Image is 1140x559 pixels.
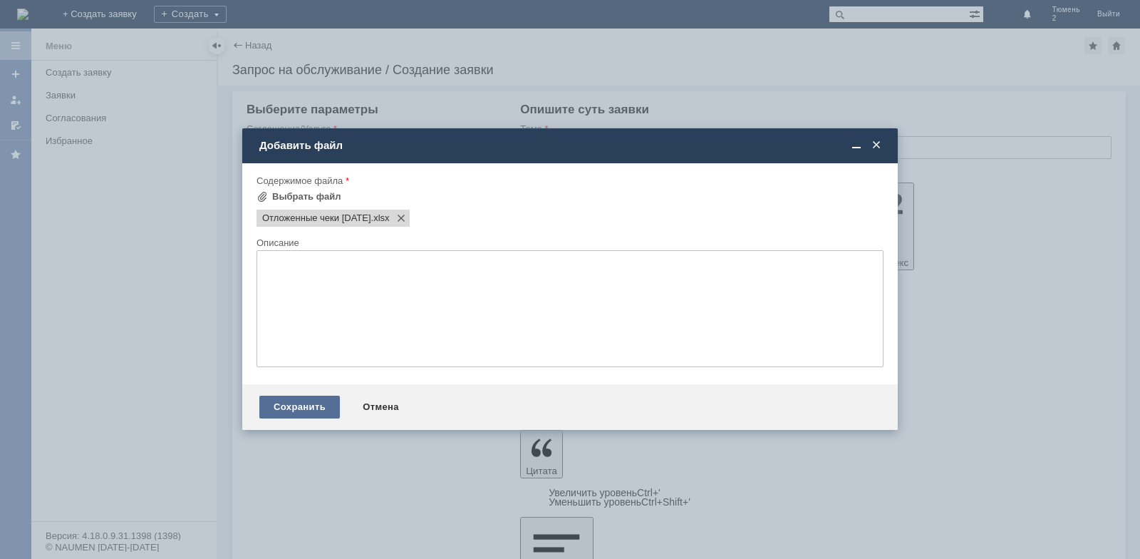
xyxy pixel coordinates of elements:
[371,212,390,224] span: Отложенные чеки 29.09.2025.xlsx
[256,238,881,247] div: Описание
[262,212,371,224] span: Отложенные чеки 29.09.2025.xlsx
[259,139,883,152] div: Добавить файл
[6,6,208,29] div: [PERSON_NAME] удалить отложенные чеки во вложении
[256,176,881,185] div: Содержимое файла
[272,191,341,202] div: Выбрать файл
[869,139,883,152] span: Закрыть
[849,139,864,152] span: Свернуть (Ctrl + M)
